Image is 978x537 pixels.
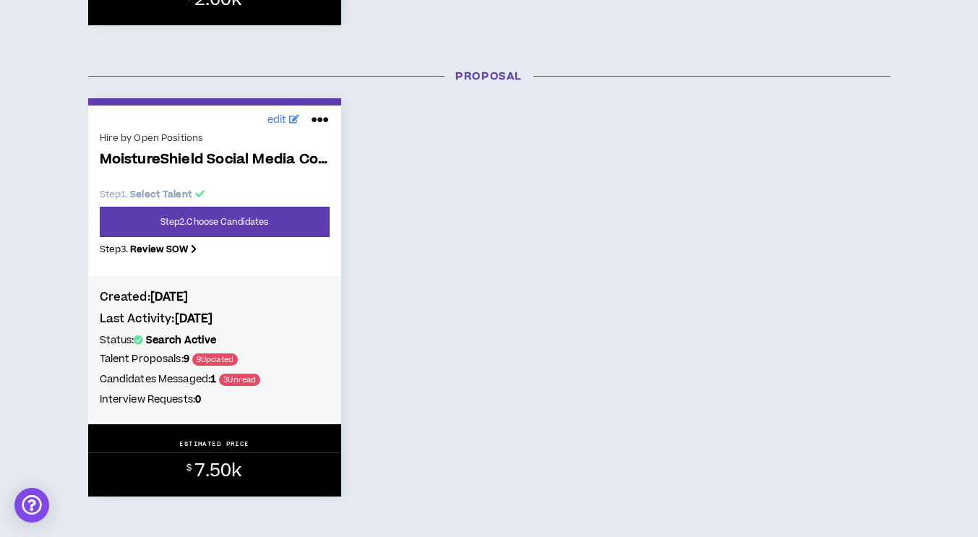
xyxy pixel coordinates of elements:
b: [DATE] [175,311,213,327]
span: 9 Updated [192,353,238,366]
h4: Created: [100,289,330,305]
span: edit [267,113,287,128]
span: MoistureShield Social Media Content Creation [100,152,330,168]
h4: Last Activity: [100,311,330,327]
h5: Candidates Messaged: [100,371,330,388]
a: Step2.Choose Candidates [100,207,330,237]
div: Hire by Open Positions [100,132,330,145]
b: [DATE] [150,289,189,305]
b: 1 [210,372,216,387]
p: Step 3 . [100,243,330,256]
b: Search Active [146,333,217,348]
p: Step 1 . [100,188,330,201]
b: 0 [195,392,201,407]
div: Open Intercom Messenger [14,488,49,523]
sup: $ [186,462,192,474]
span: 3 Unread [219,374,260,386]
b: Select Talent [130,188,192,201]
h5: Interview Requests: [100,392,330,408]
h5: Status: [100,332,330,348]
a: edit [264,109,304,132]
b: Review SOW [130,243,188,256]
h5: Talent Proposals: [100,351,330,368]
h3: Proposal [77,69,901,84]
b: 9 [184,352,189,366]
span: 7.50k [194,458,242,484]
p: ESTIMATED PRICE [179,439,249,448]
